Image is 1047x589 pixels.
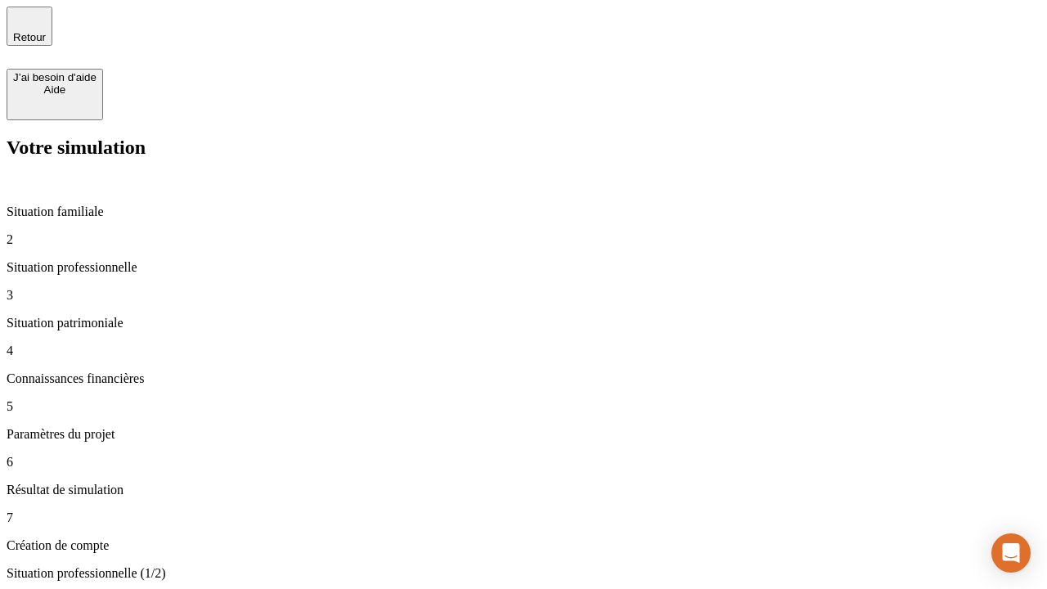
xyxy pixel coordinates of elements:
p: 2 [7,232,1040,247]
h2: Votre simulation [7,137,1040,159]
p: 7 [7,510,1040,525]
p: Situation patrimoniale [7,316,1040,330]
div: Aide [13,83,97,96]
p: Connaissances financières [7,371,1040,386]
p: Situation professionnelle (1/2) [7,566,1040,581]
button: J’ai besoin d'aideAide [7,69,103,120]
p: Paramètres du projet [7,427,1040,442]
div: Open Intercom Messenger [991,533,1031,573]
p: Résultat de simulation [7,483,1040,497]
div: J’ai besoin d'aide [13,71,97,83]
p: 6 [7,455,1040,470]
p: Situation professionnelle [7,260,1040,275]
p: Création de compte [7,538,1040,553]
span: Retour [13,31,46,43]
p: 4 [7,344,1040,358]
button: Retour [7,7,52,46]
p: 3 [7,288,1040,303]
p: Situation familiale [7,205,1040,219]
p: 5 [7,399,1040,414]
